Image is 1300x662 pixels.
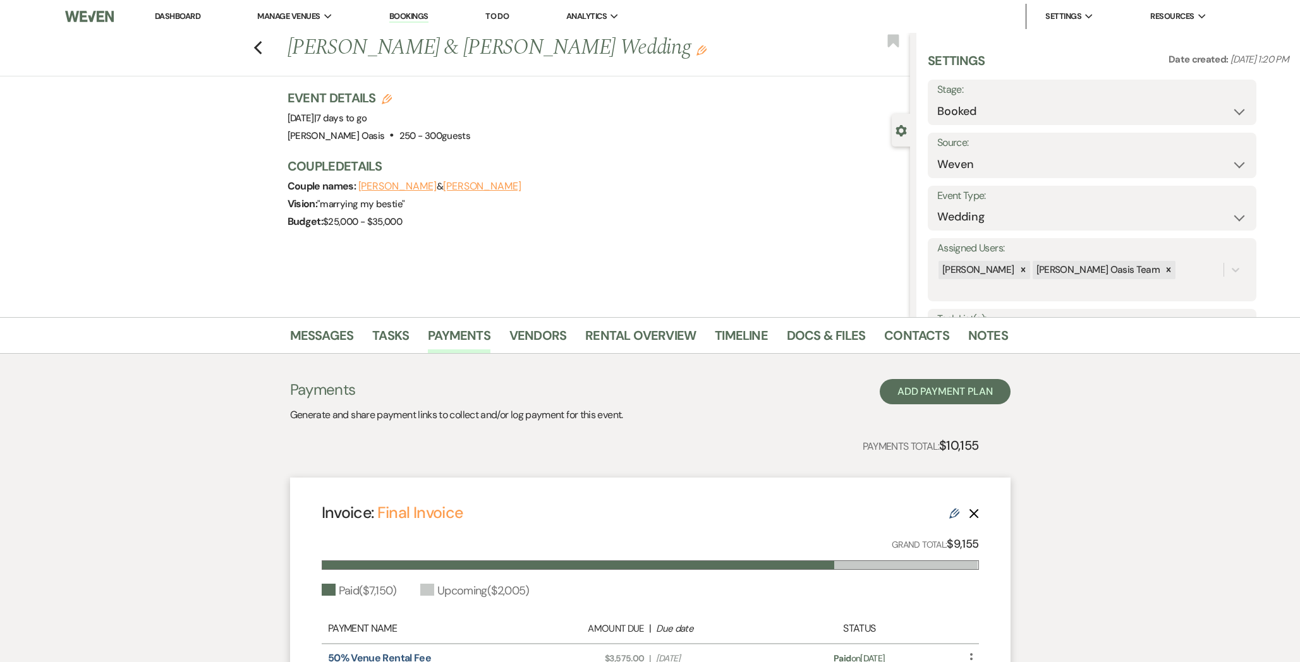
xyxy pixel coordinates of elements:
[317,198,404,210] span: " marrying my bestie "
[372,325,409,353] a: Tasks
[880,379,1011,404] button: Add Payment Plan
[290,407,623,423] p: Generate and share payment links to collect and/or log payment for this event.
[290,325,354,353] a: Messages
[358,180,521,193] span: &
[377,502,463,523] a: Final Invoice
[428,325,490,353] a: Payments
[896,124,907,136] button: Close lead details
[937,239,1247,258] label: Assigned Users:
[288,112,367,124] span: [DATE]
[155,11,200,21] a: Dashboard
[65,3,114,30] img: Weven Logo
[288,197,318,210] span: Vision:
[485,11,509,21] a: To Do
[787,325,865,353] a: Docs & Files
[399,129,470,142] span: 250 - 300 guests
[288,215,324,228] span: Budget:
[443,181,521,191] button: [PERSON_NAME]
[779,621,940,636] div: Status
[389,11,428,23] a: Bookings
[257,10,320,23] span: Manage Venues
[928,52,985,80] h3: Settings
[696,44,707,56] button: Edit
[863,435,979,455] p: Payments Total:
[566,10,607,23] span: Analytics
[892,535,979,553] p: Grand Total:
[288,33,781,63] h1: [PERSON_NAME] & [PERSON_NAME] Wedding
[420,582,530,599] div: Upcoming ( $2,005 )
[322,582,396,599] div: Paid ( $7,150 )
[937,310,1247,328] label: Task List(s):
[316,112,367,124] span: 7 days to go
[968,325,1008,353] a: Notes
[884,325,949,353] a: Contacts
[288,157,897,175] h3: Couple Details
[937,134,1247,152] label: Source:
[521,621,779,636] div: |
[656,622,772,636] div: Due date
[937,81,1247,99] label: Stage:
[937,187,1247,205] label: Event Type:
[939,437,979,454] strong: $10,155
[314,112,367,124] span: |
[1230,53,1289,66] span: [DATE] 1:20 PM
[585,325,696,353] a: Rental Overview
[328,621,521,636] div: Payment Name
[1150,10,1194,23] span: Resources
[358,181,437,191] button: [PERSON_NAME]
[290,379,623,400] h3: Payments
[288,89,471,107] h3: Event Details
[528,622,644,636] div: Amount Due
[288,129,385,142] span: [PERSON_NAME] Oasis
[939,261,1016,279] div: [PERSON_NAME]
[1045,10,1081,23] span: Settings
[715,325,768,353] a: Timeline
[509,325,566,353] a: Vendors
[1169,53,1230,66] span: Date created:
[322,502,463,524] h4: Invoice:
[288,179,358,193] span: Couple names:
[1033,261,1162,279] div: [PERSON_NAME] Oasis Team
[947,536,978,551] strong: $9,155
[323,215,402,228] span: $25,000 - $35,000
